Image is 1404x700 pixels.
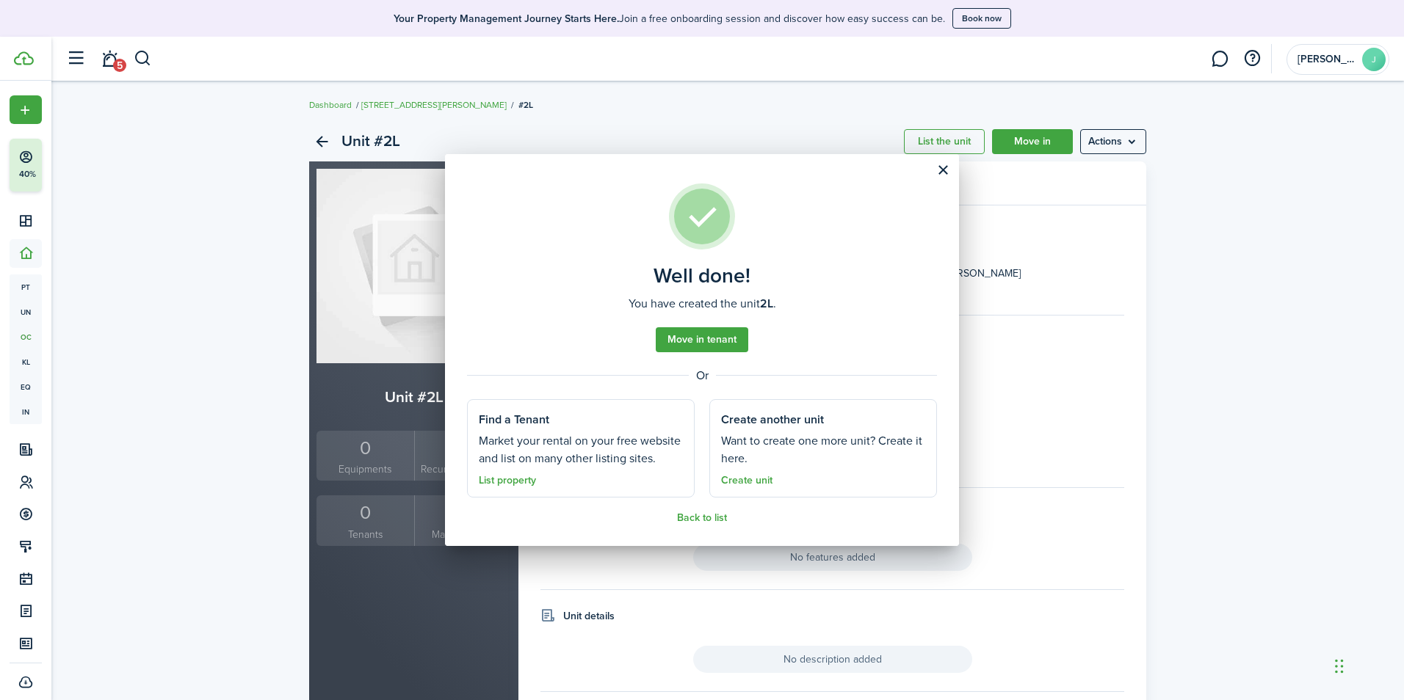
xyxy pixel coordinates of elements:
button: Close modal [930,158,955,183]
div: Drag [1335,644,1344,688]
well-done-section-title: Find a Tenant [479,411,549,429]
well-done-section-description: Want to create one more unit? Create it here. [721,432,925,467]
a: List property [479,475,536,486]
iframe: Chat Widget [1159,542,1404,700]
well-done-section-description: Market your rental on your free website and list on many other listing sites. [479,432,683,467]
well-done-separator: Or [467,367,937,384]
well-done-description: You have created the unit . [629,295,776,313]
well-done-title: Well done! [654,264,750,288]
a: Create unit [721,475,772,486]
a: Move in tenant [656,327,748,352]
well-done-section-title: Create another unit [721,411,824,429]
a: Back to list [677,512,727,524]
b: 2L [760,295,773,312]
